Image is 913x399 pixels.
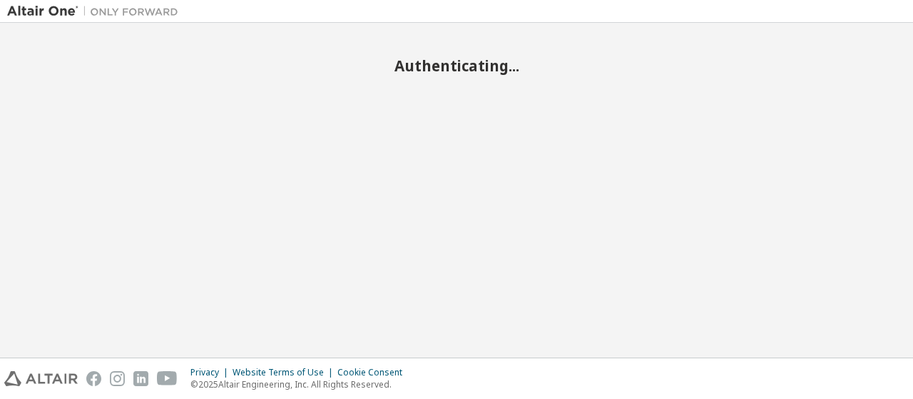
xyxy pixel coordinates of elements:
[110,371,125,386] img: instagram.svg
[86,371,101,386] img: facebook.svg
[233,367,337,378] div: Website Terms of Use
[157,371,178,386] img: youtube.svg
[337,367,411,378] div: Cookie Consent
[190,367,233,378] div: Privacy
[4,371,78,386] img: altair_logo.svg
[7,4,185,19] img: Altair One
[190,378,411,390] p: © 2025 Altair Engineering, Inc. All Rights Reserved.
[133,371,148,386] img: linkedin.svg
[7,56,906,75] h2: Authenticating...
